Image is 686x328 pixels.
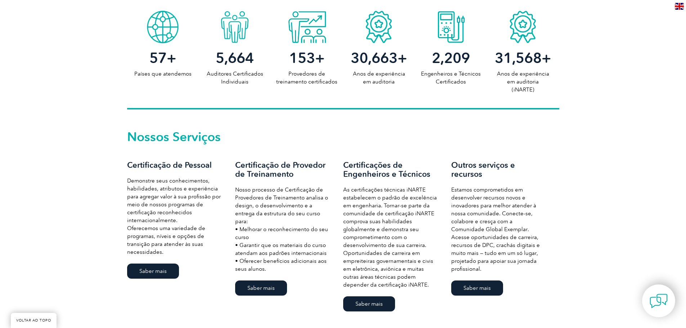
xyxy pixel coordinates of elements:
font: Provedores de treinamento certificados [276,71,337,85]
font: Auditores Certificados Individuais [207,71,263,85]
font: As certificações técnicas iNARTE estabelecem o padrão de excelência em engenharia. Tornar-se part... [343,187,437,288]
font: Saber mais [139,268,167,274]
a: Saber mais [235,280,287,296]
a: Saber mais [343,296,395,311]
font: VOLTAR AO TOPO [16,318,51,323]
font: • Garantir que os materiais do curso atendam aos padrões internacionais [235,242,327,256]
font: Certificação de Pessoal [127,160,212,170]
font: + [315,49,325,67]
font: Certificação de Provedor de Treinamento [235,160,326,179]
font: • Melhorar o reconhecimento do seu curso [235,226,328,241]
font: Estamos comprometidos em desenvolver recursos novos e inovadores para melhor atender à nossa comu... [451,187,540,272]
font: Anos de experiência em auditoria [497,71,549,85]
span: 5,664 [216,49,254,67]
img: en [675,3,684,10]
a: Saber mais [127,264,179,279]
font: Nosso processo de Certificação de Provedores de Treinamento analisa o design, o desenvolvimento e... [235,187,328,225]
span: 2,209 [432,49,470,67]
font: Demonstre seus conhecimentos, habilidades, atributos e experiência para agregar valor à sua profi... [127,178,221,224]
font: Saber mais [355,301,383,307]
span: 153 [289,49,315,67]
font: Engenheiros e Técnicos Certificados [421,71,481,85]
span: 57 [149,49,167,67]
font: Países que atendemos [134,71,192,77]
a: Saber mais [451,280,503,296]
a: VOLTAR AO TOPO [11,313,57,328]
font: + [167,49,176,67]
font: Nossos Serviços [127,129,221,144]
font: Saber mais [247,285,275,291]
font: Outros serviços e recursos [451,160,515,179]
font: + [542,49,551,67]
font: Certificações de Engenheiros e Técnicos [343,160,430,179]
span: 30,663 [351,49,398,67]
font: (iNARTE) [512,86,534,93]
font: Saber mais [463,285,491,291]
font: Anos de experiência em auditoria [353,71,405,85]
font: + [398,49,407,67]
span: 31,568 [495,49,542,67]
img: contact-chat.png [650,292,668,310]
font: Oferecemos uma variedade de programas, níveis e opções de transição para atender às suas necessid... [127,225,205,255]
font: • Oferecer benefícios adicionais aos seus alunos. [235,258,327,272]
